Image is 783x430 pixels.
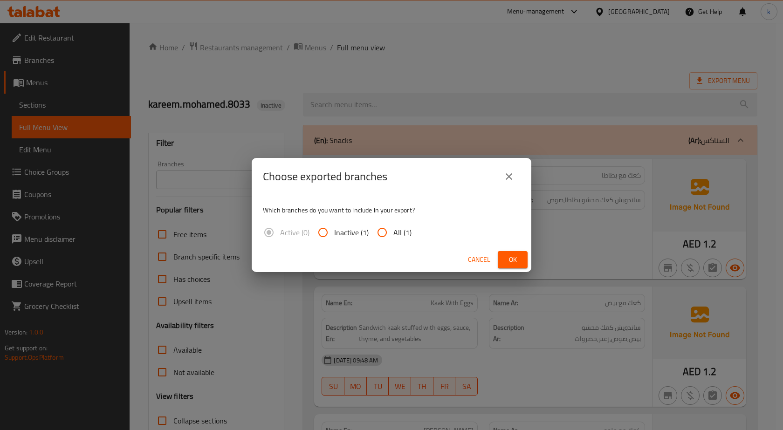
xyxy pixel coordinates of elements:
[505,254,520,266] span: Ok
[263,169,387,184] h2: Choose exported branches
[334,227,369,238] span: Inactive (1)
[468,254,490,266] span: Cancel
[498,165,520,188] button: close
[393,227,412,238] span: All (1)
[464,251,494,268] button: Cancel
[263,205,520,215] p: Which branches do you want to include in your export?
[280,227,309,238] span: Active (0)
[498,251,528,268] button: Ok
